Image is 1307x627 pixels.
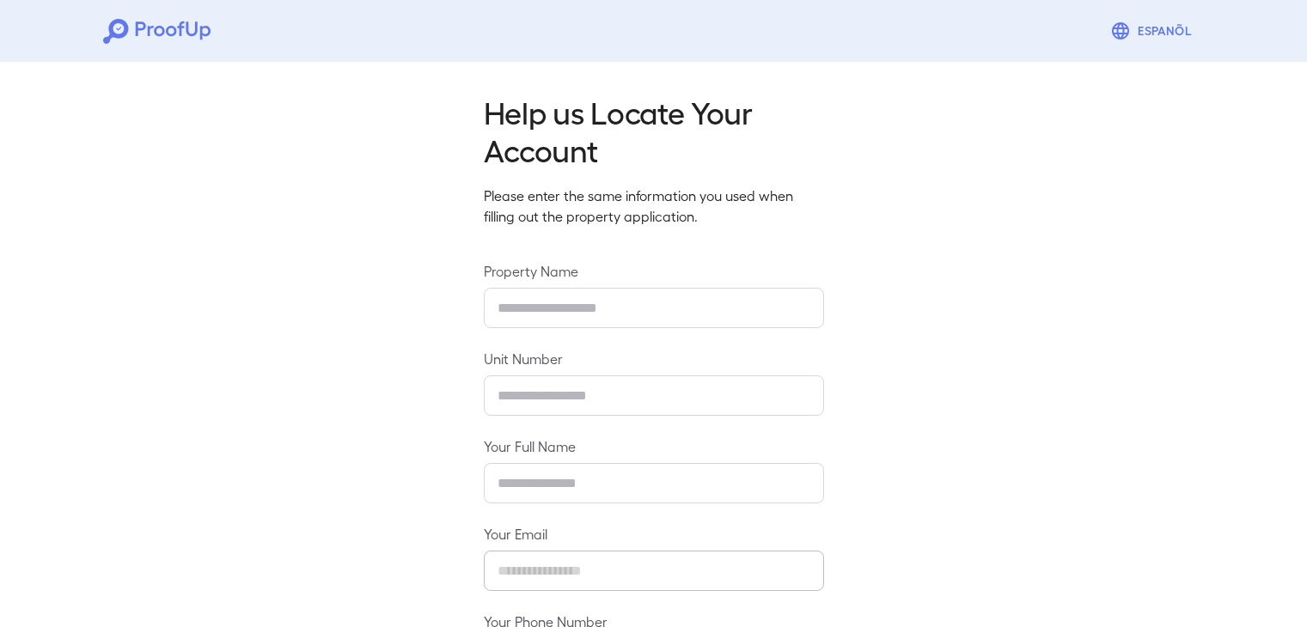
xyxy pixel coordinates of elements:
[484,436,824,456] label: Your Full Name
[484,93,824,168] h2: Help us Locate Your Account
[1103,14,1204,48] button: Espanõl
[484,261,824,281] label: Property Name
[484,186,824,227] p: Please enter the same information you used when filling out the property application.
[484,349,824,368] label: Unit Number
[484,524,824,544] label: Your Email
